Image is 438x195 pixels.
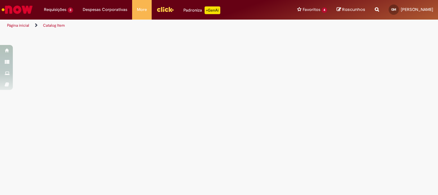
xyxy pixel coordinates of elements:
[303,6,320,13] span: Favoritos
[68,7,73,13] span: 3
[5,20,287,31] ul: Trilhas de página
[183,6,220,14] div: Padroniza
[342,6,365,13] span: Rascunhos
[43,23,65,28] a: Catalog Item
[391,7,396,12] span: GM
[156,4,174,14] img: click_logo_yellow_360x200.png
[83,6,127,13] span: Despesas Corporativas
[1,3,34,16] img: ServiceNow
[44,6,66,13] span: Requisições
[7,23,29,28] a: Página inicial
[137,6,147,13] span: More
[337,7,365,13] a: Rascunhos
[401,7,433,12] span: [PERSON_NAME]
[205,6,220,14] p: +GenAi
[322,7,327,13] span: 4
